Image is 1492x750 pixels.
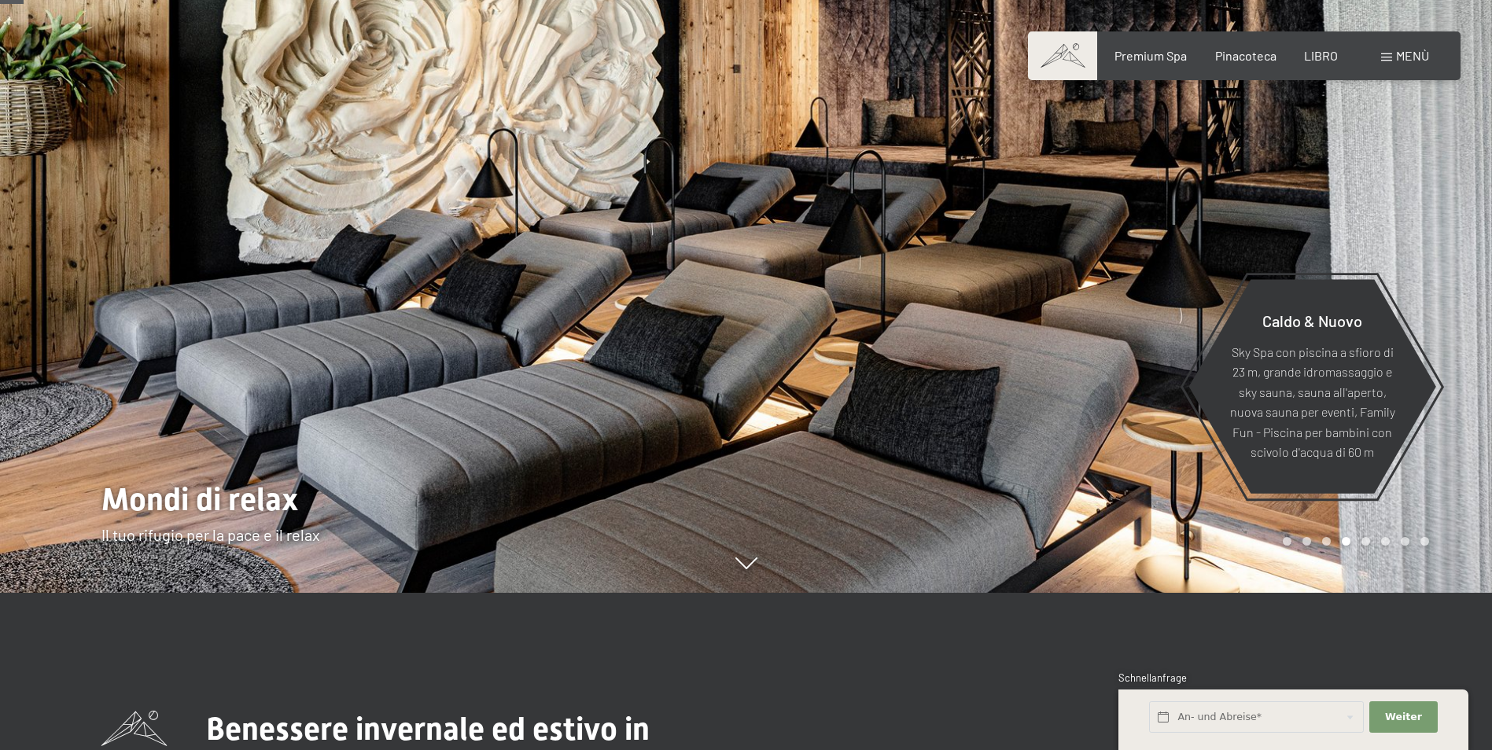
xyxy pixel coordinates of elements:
[1361,537,1370,546] div: Carosello Pagina 5
[1302,537,1311,546] div: Giostra Pagina 2
[1227,341,1398,462] p: Sky Spa con piscina a sfioro di 23 m, grande idromassaggio e sky sauna, sauna all'aperto, nuova s...
[1381,537,1390,546] div: Giostra Pagina 6
[1114,48,1187,63] a: Premium Spa
[1396,48,1429,63] span: Menù
[1369,701,1437,733] button: Weiter
[1342,537,1350,546] div: Carosello Pagina 4 (Diapositiva corrente)
[1420,537,1429,546] div: Giostra Pagina 8
[1283,537,1291,546] div: Giostra Pagina 1
[1277,537,1429,546] div: Impaginazione a carosello
[1401,537,1409,546] div: Giostra Pagina 7
[1304,48,1338,63] a: LIBRO
[1188,278,1437,494] a: Caldo & Nuovo Sky Spa con piscina a sfioro di 23 m, grande idromassaggio e sky sauna, sauna all'a...
[1118,671,1187,684] span: Schnellanfrage
[1215,48,1276,63] a: Pinacoteca
[1262,311,1362,329] span: Caldo & Nuovo
[1322,537,1331,546] div: Giostra Pagina 3
[1385,710,1422,724] span: Weiter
